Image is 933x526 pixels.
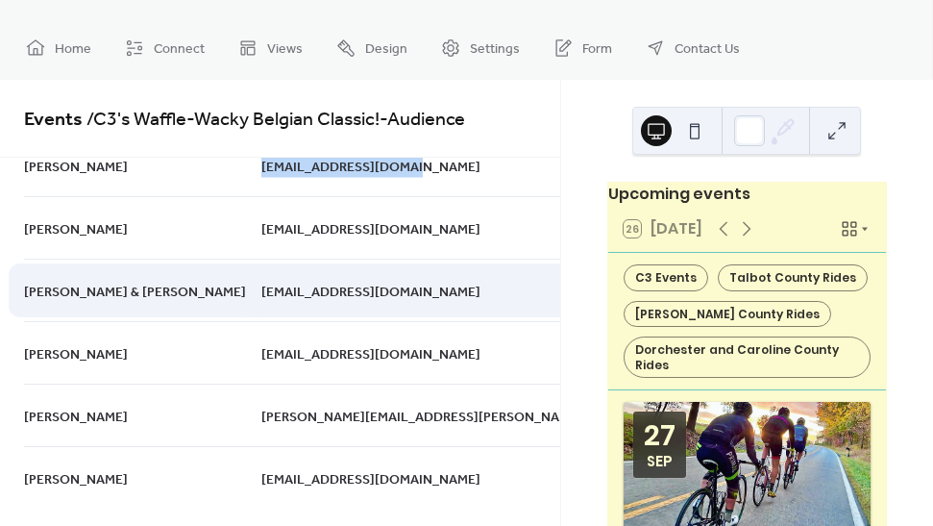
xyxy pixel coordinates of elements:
[322,23,422,72] a: Design
[261,469,480,489] span: [EMAIL_ADDRESS][DOMAIN_NAME]
[12,23,106,72] a: Home
[24,344,128,364] span: [PERSON_NAME]
[261,344,480,364] span: [EMAIL_ADDRESS][DOMAIN_NAME]
[24,282,246,302] span: [PERSON_NAME] & [PERSON_NAME]
[624,301,831,328] div: [PERSON_NAME] County Rides
[539,23,626,72] a: Form
[647,454,673,468] div: Sep
[644,421,675,450] div: 27
[267,39,303,60] span: Views
[261,282,480,302] span: [EMAIL_ADDRESS][DOMAIN_NAME]
[224,23,317,72] a: Views
[55,39,91,60] span: Home
[261,407,688,427] span: [PERSON_NAME][EMAIL_ADDRESS][PERSON_NAME][DOMAIN_NAME]
[624,264,708,291] div: C3 Events
[261,219,480,239] span: [EMAIL_ADDRESS][DOMAIN_NAME]
[261,157,480,177] span: [EMAIL_ADDRESS][DOMAIN_NAME]
[365,39,407,60] span: Design
[110,23,219,72] a: Connect
[24,407,128,427] span: [PERSON_NAME]
[675,39,740,60] span: Contact Us
[718,264,868,291] div: Talbot County Rides
[624,337,871,378] div: Dorchester and Caroline County Rides
[24,469,128,489] span: [PERSON_NAME]
[631,23,754,72] a: Contact Us
[608,183,886,206] div: Upcoming events
[24,157,128,177] span: [PERSON_NAME]
[582,39,612,60] span: Form
[24,219,128,239] span: [PERSON_NAME]
[154,39,205,60] span: Connect
[83,101,465,138] span: / C3's Waffle-Wacky Belgian Classic! - Audience
[427,23,534,72] a: Settings
[470,39,520,60] span: Settings
[24,101,83,138] a: Events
